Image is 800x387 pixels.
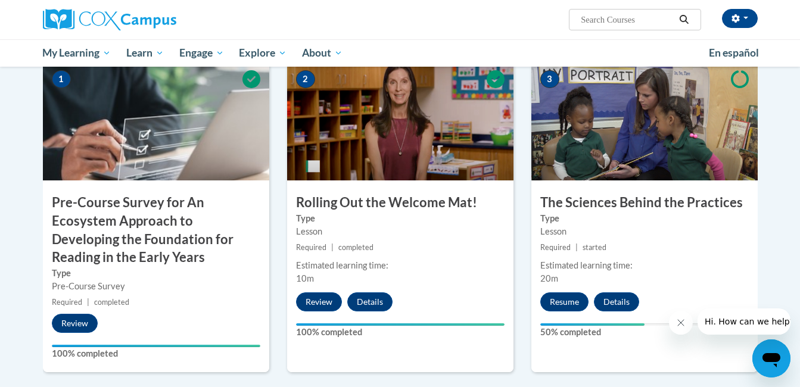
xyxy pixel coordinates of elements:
[296,273,314,283] span: 10m
[43,9,176,30] img: Cox Campus
[52,345,260,347] div: Your progress
[179,46,224,60] span: Engage
[669,311,693,335] iframe: Close message
[338,243,373,252] span: completed
[531,193,758,212] h3: The Sciences Behind the Practices
[296,225,505,238] div: Lesson
[43,9,269,30] a: Cox Campus
[540,326,749,339] label: 50% completed
[94,298,129,307] span: completed
[540,212,749,225] label: Type
[675,13,693,27] button: Search
[347,292,393,311] button: Details
[43,61,269,180] img: Course Image
[575,243,578,252] span: |
[52,298,82,307] span: Required
[540,70,559,88] span: 3
[296,326,505,339] label: 100% completed
[52,347,260,360] label: 100% completed
[540,259,749,272] div: Estimated learning time:
[52,280,260,293] div: Pre-Course Survey
[583,243,606,252] span: started
[701,40,767,65] a: En español
[294,39,350,67] a: About
[580,13,675,27] input: Search Courses
[531,61,758,180] img: Course Image
[52,267,260,280] label: Type
[172,39,232,67] a: Engage
[126,46,164,60] span: Learn
[35,39,119,67] a: My Learning
[540,323,645,326] div: Your progress
[540,292,589,311] button: Resume
[296,243,326,252] span: Required
[540,225,749,238] div: Lesson
[42,46,111,60] span: My Learning
[52,314,98,333] button: Review
[287,193,513,212] h3: Rolling Out the Welcome Mat!
[594,292,639,311] button: Details
[231,39,294,67] a: Explore
[296,323,505,326] div: Your progress
[287,61,513,180] img: Course Image
[296,70,315,88] span: 2
[296,212,505,225] label: Type
[239,46,287,60] span: Explore
[302,46,343,60] span: About
[709,46,759,59] span: En español
[331,243,334,252] span: |
[43,193,269,267] h3: Pre-Course Survey for An Ecosystem Approach to Developing the Foundation for Reading in the Early...
[7,8,97,18] span: Hi. How can we help?
[540,273,558,283] span: 20m
[119,39,172,67] a: Learn
[296,292,342,311] button: Review
[52,70,71,88] span: 1
[25,39,776,67] div: Main menu
[752,339,790,377] iframe: Button to launch messaging window
[540,243,571,252] span: Required
[87,298,89,307] span: |
[722,9,758,28] button: Account Settings
[296,259,505,272] div: Estimated learning time:
[698,308,790,335] iframe: Message from company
